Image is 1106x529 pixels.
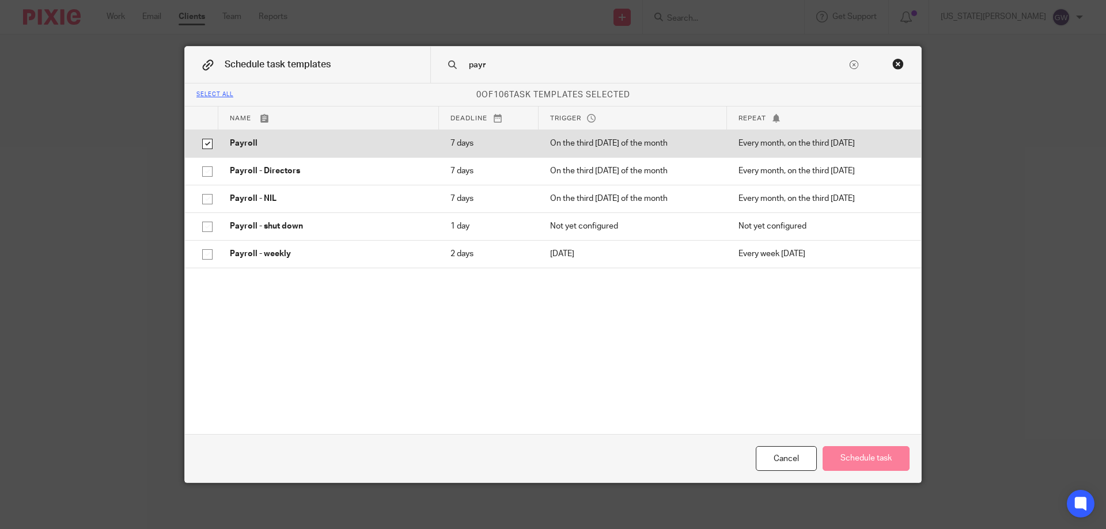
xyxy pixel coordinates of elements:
[450,113,527,123] p: Deadline
[196,92,233,98] div: Select all
[230,248,427,260] p: Payroll - weekly
[230,220,427,232] p: Payroll - shut down
[892,58,904,70] div: Close this dialog window
[550,220,715,232] p: Not yet configured
[230,165,427,177] p: Payroll - Directors
[450,248,527,260] p: 2 days
[230,193,427,204] p: Payroll - NIL
[738,113,904,123] p: Repeat
[450,193,527,204] p: 7 days
[230,115,251,121] span: Name
[738,248,904,260] p: Every week [DATE]
[738,220,904,232] p: Not yet configured
[550,248,715,260] p: [DATE]
[494,91,509,99] span: 106
[550,138,715,149] p: On the third [DATE] of the month
[476,91,482,99] span: 0
[738,193,904,204] p: Every month, on the third [DATE]
[225,60,331,69] span: Schedule task templates
[450,220,527,232] p: 1 day
[756,446,817,471] div: Cancel
[550,193,715,204] p: On the third [DATE] of the month
[738,165,904,177] p: Every month, on the third [DATE]
[230,138,427,149] p: Payroll
[550,165,715,177] p: On the third [DATE] of the month
[468,59,847,71] input: Search task templates...
[450,165,527,177] p: 7 days
[738,138,904,149] p: Every month, on the third [DATE]
[450,138,527,149] p: 7 days
[550,113,715,123] p: Trigger
[185,89,921,101] p: of task templates selected
[823,446,910,471] button: Schedule task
